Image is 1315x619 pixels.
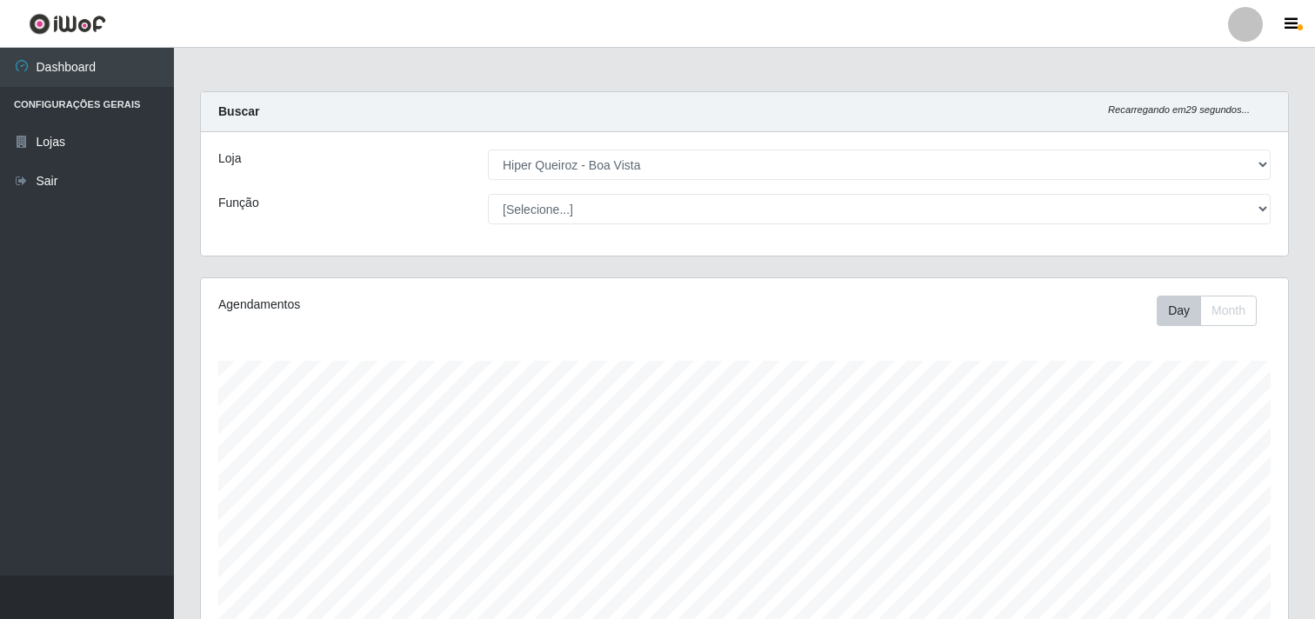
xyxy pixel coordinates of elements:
div: First group [1157,296,1257,326]
button: Day [1157,296,1201,326]
div: Agendamentos [218,296,642,314]
button: Month [1200,296,1257,326]
div: Toolbar with button groups [1157,296,1271,326]
label: Função [218,194,259,212]
img: CoreUI Logo [29,13,106,35]
label: Loja [218,150,241,168]
strong: Buscar [218,104,259,118]
i: Recarregando em 29 segundos... [1108,104,1250,115]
